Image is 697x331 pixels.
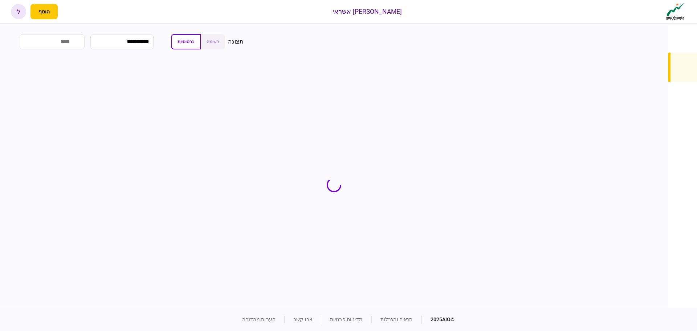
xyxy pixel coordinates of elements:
[11,4,26,19] button: ל
[30,4,58,19] button: פתח תפריט להוספת לקוח
[380,316,413,322] a: תנאים והגבלות
[62,4,77,19] button: פתח רשימת התראות
[293,316,312,322] a: צרו קשר
[171,34,201,49] button: כרטיסיות
[333,7,402,16] div: [PERSON_NAME] אשראי
[242,316,276,322] a: הערות מהדורה
[330,316,363,322] a: מדיניות פרטיות
[201,34,225,49] button: רשימה
[228,37,244,46] div: תצוגה
[421,316,455,323] div: © 2025 AIO
[665,3,686,21] img: client company logo
[207,39,219,44] span: רשימה
[178,39,194,44] span: כרטיסיות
